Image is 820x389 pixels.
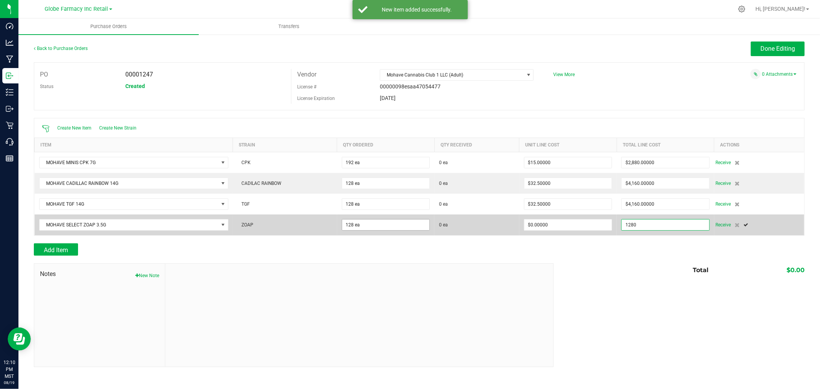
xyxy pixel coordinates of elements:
[268,23,310,30] span: Transfers
[380,70,524,80] span: Mohave Cannabis Club 1 LLC (Adult)
[751,42,805,56] button: Done Editing
[18,18,199,35] a: Purchase Orders
[439,180,448,187] span: 0 ea
[40,199,218,209] span: MOHAVE TGF 14G
[6,72,13,80] inline-svg: Inbound
[297,81,316,93] label: License #
[6,88,13,96] inline-svg: Inventory
[622,178,709,189] input: $0.00000
[434,138,519,152] th: Qty Received
[80,23,137,30] span: Purchase Orders
[439,159,448,166] span: 0 ea
[39,178,228,189] span: NO DATA FOUND
[3,359,15,380] p: 12:10 PM MST
[342,157,430,168] input: 0 ea
[199,18,379,35] a: Transfers
[135,272,159,279] button: New Note
[762,71,797,77] a: 0 Attachments
[760,45,795,52] span: Done Editing
[714,138,804,152] th: Actions
[126,71,153,78] span: 00001247
[238,160,251,165] span: CPK
[39,157,228,168] span: NO DATA FOUND
[6,155,13,162] inline-svg: Reports
[439,201,448,208] span: 0 ea
[6,105,13,113] inline-svg: Outbound
[715,158,731,167] span: Receive
[342,219,430,230] input: 0 ea
[6,22,13,30] inline-svg: Dashboard
[40,269,159,279] span: Notes
[715,220,731,229] span: Receive
[297,69,316,80] label: Vendor
[750,69,761,79] span: Attach a document
[57,125,91,131] span: Create New Item
[439,221,448,228] span: 0 ea
[8,327,31,351] iframe: Resource center
[755,6,805,12] span: Hi, [PERSON_NAME]!
[715,199,731,209] span: Receive
[238,222,253,228] span: ZOAP
[44,246,68,254] span: Add Item
[6,55,13,63] inline-svg: Manufacturing
[524,199,612,209] input: $0.00000
[45,6,108,12] span: Globe Farmacy Inc Retail
[380,83,441,90] span: 00000098esaa47054477
[6,39,13,47] inline-svg: Analytics
[34,243,78,256] button: Add Item
[715,179,731,188] span: Receive
[622,157,709,168] input: $0.00000
[35,138,233,152] th: Item
[787,266,805,274] span: $0.00
[40,81,53,92] label: Status
[233,138,337,152] th: Strain
[6,121,13,129] inline-svg: Retail
[40,157,218,168] span: MOHAVE MINIS CPK 7G
[622,219,709,230] input: $0.00000
[99,125,136,131] span: Create New Strain
[297,95,335,102] label: License Expiration
[238,181,282,186] span: CADILAC RAINBOW
[342,199,430,209] input: 0 ea
[126,83,145,89] span: Created
[6,138,13,146] inline-svg: Call Center
[553,72,575,77] a: View More
[3,380,15,386] p: 08/19
[372,6,462,13] div: New item added successfully.
[524,157,612,168] input: $0.00000
[238,201,250,207] span: TGF
[524,219,612,230] input: $0.00000
[337,138,435,152] th: Qty Ordered
[34,46,88,51] a: Back to Purchase Orders
[622,199,709,209] input: $0.00000
[524,178,612,189] input: $0.00000
[519,138,617,152] th: Unit Line Cost
[342,178,430,189] input: 0 ea
[40,69,48,80] label: PO
[693,266,709,274] span: Total
[40,178,218,189] span: MOHAVE CADILLAC RAINBOW 14G
[40,219,218,230] span: MOHAVE SELECT ZOAP 3.5G
[737,5,747,13] div: Manage settings
[617,138,714,152] th: Total Line Cost
[380,95,396,101] span: [DATE]
[39,198,228,210] span: NO DATA FOUND
[42,125,50,133] span: Scan packages to receive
